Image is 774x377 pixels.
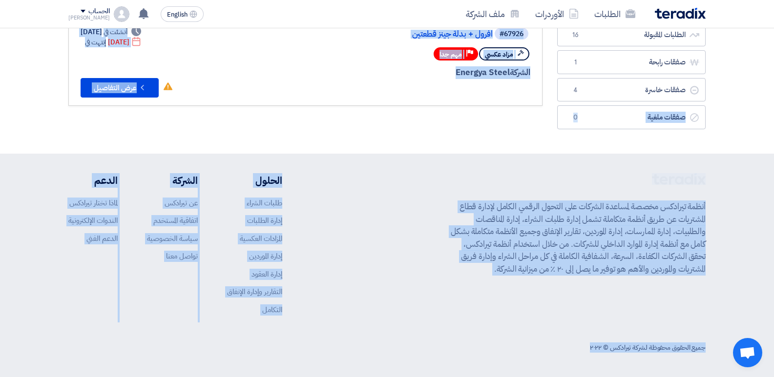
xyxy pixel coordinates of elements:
a: المزادات العكسية [240,233,282,244]
a: صفقات رابحة1 [557,50,706,74]
div: Energya Steel [295,66,530,79]
li: الحلول [227,173,282,188]
a: الأوردرات [527,2,586,25]
a: ملف الشركة [458,2,527,25]
span: 16 [569,30,581,40]
li: الدعم [68,173,118,188]
div: [DATE] [81,27,141,37]
button: English [161,6,204,22]
a: الدعم الفني [86,233,118,244]
div: الحساب [88,7,109,16]
span: مزاد عكسي [485,50,513,59]
span: مهم جدا [439,50,462,59]
span: English [167,11,188,18]
span: [DATE] [83,37,129,47]
a: التكامل [262,304,282,315]
span: 0 [569,113,581,122]
div: Open chat [733,338,762,367]
a: عن تيرادكس [165,198,198,208]
li: الشركة [147,173,198,188]
a: صفقات ملغية0 [557,105,706,129]
a: إدارة الموردين [249,251,282,261]
img: Teradix logo [655,8,706,19]
a: تواصل معنا [166,251,198,261]
div: جميع الحقوق محفوظة لشركة تيرادكس © ٢٠٢٢ [590,342,706,353]
p: أنظمة تيرادكس مخصصة لمساعدة الشركات على التحول الرقمي الكامل لإدارة قطاع المشتريات عن طريق أنظمة ... [451,200,706,275]
a: الطلبات [586,2,643,25]
a: افرول + بدلة جينز قطعتين [297,30,493,39]
a: طلبات الشراء [247,198,282,208]
a: إدارة الطلبات [247,215,282,226]
a: إدارة العقود [251,269,282,279]
a: التقارير وإدارة الإنفاق [227,286,282,297]
a: لماذا تختار تيرادكس [69,198,118,208]
button: عرض التفاصيل [81,78,159,98]
a: سياسة الخصوصية [147,233,198,244]
a: اتفاقية المستخدم [153,215,198,226]
a: الطلبات المقبولة16 [557,23,706,47]
span: أنشئت في [104,27,127,37]
a: صفقات خاسرة4 [557,78,706,102]
span: 1 [569,58,581,67]
span: إنتهت في [85,37,106,47]
span: الشركة [510,66,531,79]
a: الندوات الإلكترونية [68,215,118,226]
div: #67926 [500,31,523,38]
span: 4 [569,85,581,95]
div: [PERSON_NAME] [68,15,110,20]
img: profile_test.png [114,6,129,22]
